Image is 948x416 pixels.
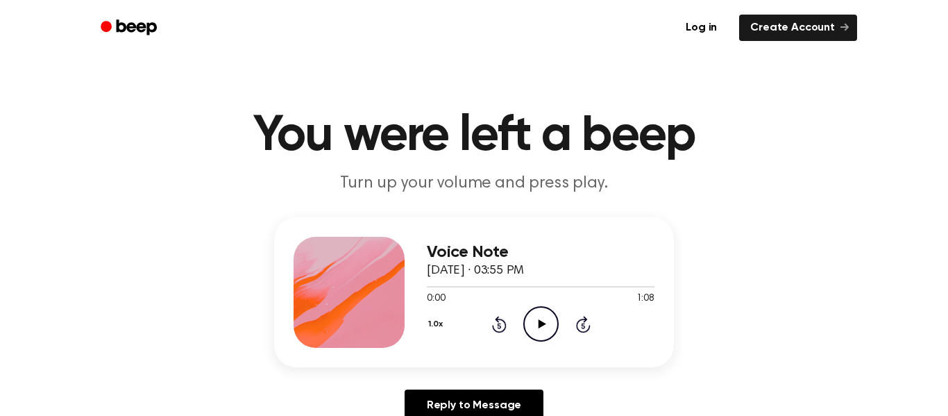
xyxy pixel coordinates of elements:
a: Create Account [739,15,857,41]
span: [DATE] · 03:55 PM [427,265,524,277]
h3: Voice Note [427,243,654,262]
p: Turn up your volume and press play. [208,172,740,195]
h1: You were left a beep [119,111,829,161]
span: 1:08 [636,292,654,306]
span: 0:00 [427,292,445,306]
a: Log in [672,12,731,44]
button: 1.0x [427,313,448,336]
a: Beep [91,15,169,42]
